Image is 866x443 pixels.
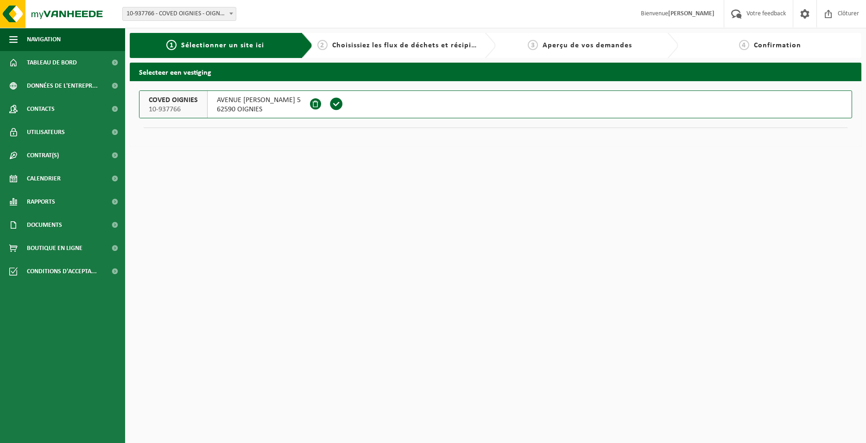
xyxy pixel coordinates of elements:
h2: Selecteer een vestiging [130,63,861,81]
span: 10-937766 - COVED OIGNIES - OIGNIES [123,7,236,20]
strong: [PERSON_NAME] [668,10,714,17]
span: 4 [739,40,749,50]
span: Conditions d'accepta... [27,260,97,283]
span: Boutique en ligne [27,237,82,260]
span: 62590 OIGNIES [217,105,301,114]
span: Rapports [27,190,55,213]
span: Tableau de bord [27,51,77,74]
span: Utilisateurs [27,121,65,144]
span: Contacts [27,97,55,121]
span: AVENUE [PERSON_NAME] 5 [217,96,301,105]
span: 1 [166,40,177,50]
span: Documents [27,213,62,237]
span: 10-937766 - COVED OIGNIES - OIGNIES [122,7,236,21]
span: Calendrier [27,167,61,190]
span: Navigation [27,28,61,51]
span: Données de l'entrepr... [27,74,98,97]
span: 3 [528,40,538,50]
span: Contrat(s) [27,144,59,167]
span: Confirmation [754,42,801,49]
span: Choisissiez les flux de déchets et récipients [332,42,487,49]
span: Sélectionner un site ici [181,42,264,49]
span: 10-937766 [149,105,198,114]
span: 2 [317,40,328,50]
span: Aperçu de vos demandes [543,42,632,49]
button: COVED OIGNIES 10-937766 AVENUE [PERSON_NAME] 562590 OIGNIES [139,90,852,118]
span: COVED OIGNIES [149,96,198,105]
